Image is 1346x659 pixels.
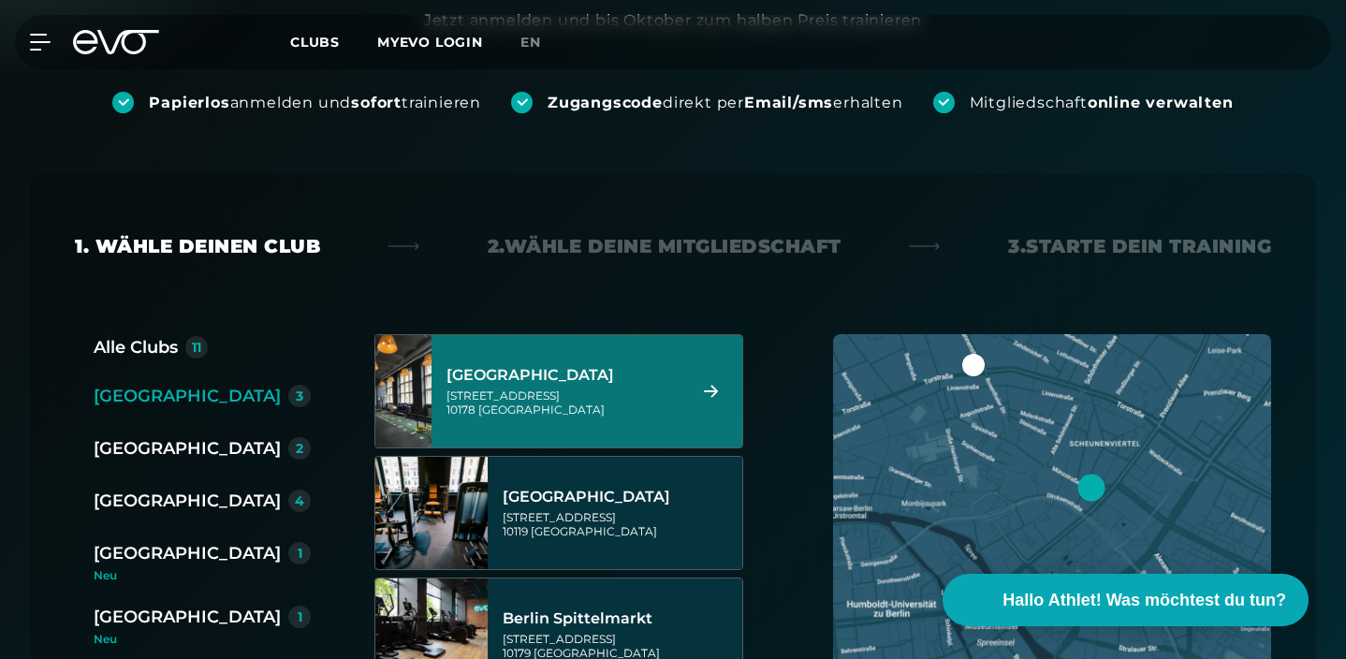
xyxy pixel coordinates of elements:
div: 1 [298,547,302,560]
div: 11 [192,341,201,354]
div: 1 [298,610,302,623]
div: [GEOGRAPHIC_DATA] [94,488,281,514]
strong: Papierlos [149,94,229,111]
strong: sofort [351,94,402,111]
div: 1. Wähle deinen Club [75,233,320,259]
div: [GEOGRAPHIC_DATA] [94,604,281,630]
button: Hallo Athlet! Was möchtest du tun? [943,574,1309,626]
div: anmelden und trainieren [149,93,481,113]
img: Berlin Alexanderplatz [347,335,460,447]
div: 3 [296,389,303,403]
a: en [520,32,563,53]
strong: online verwalten [1088,94,1234,111]
div: [GEOGRAPHIC_DATA] [94,540,281,566]
div: 4 [295,494,304,507]
strong: Zugangscode [548,94,663,111]
img: Berlin Rosenthaler Platz [375,457,488,569]
div: Neu [94,634,311,645]
a: MYEVO LOGIN [377,34,483,51]
span: Clubs [290,34,340,51]
span: en [520,34,541,51]
div: Neu [94,570,326,581]
div: direkt per erhalten [548,93,902,113]
strong: Email/sms [744,94,833,111]
div: [GEOGRAPHIC_DATA] [503,488,737,506]
div: 2 [296,442,303,455]
span: Hallo Athlet! Was möchtest du tun? [1002,588,1286,613]
div: Mitgliedschaft [970,93,1234,113]
div: [GEOGRAPHIC_DATA] [94,435,281,461]
div: 2. Wähle deine Mitgliedschaft [488,233,841,259]
div: [STREET_ADDRESS] 10178 [GEOGRAPHIC_DATA] [446,388,680,417]
div: [STREET_ADDRESS] 10119 [GEOGRAPHIC_DATA] [503,510,737,538]
a: Clubs [290,33,377,51]
div: Berlin Spittelmarkt [503,609,737,628]
div: 3. Starte dein Training [1008,233,1271,259]
div: [GEOGRAPHIC_DATA] [446,366,680,385]
div: Alle Clubs [94,334,178,360]
div: [GEOGRAPHIC_DATA] [94,383,281,409]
